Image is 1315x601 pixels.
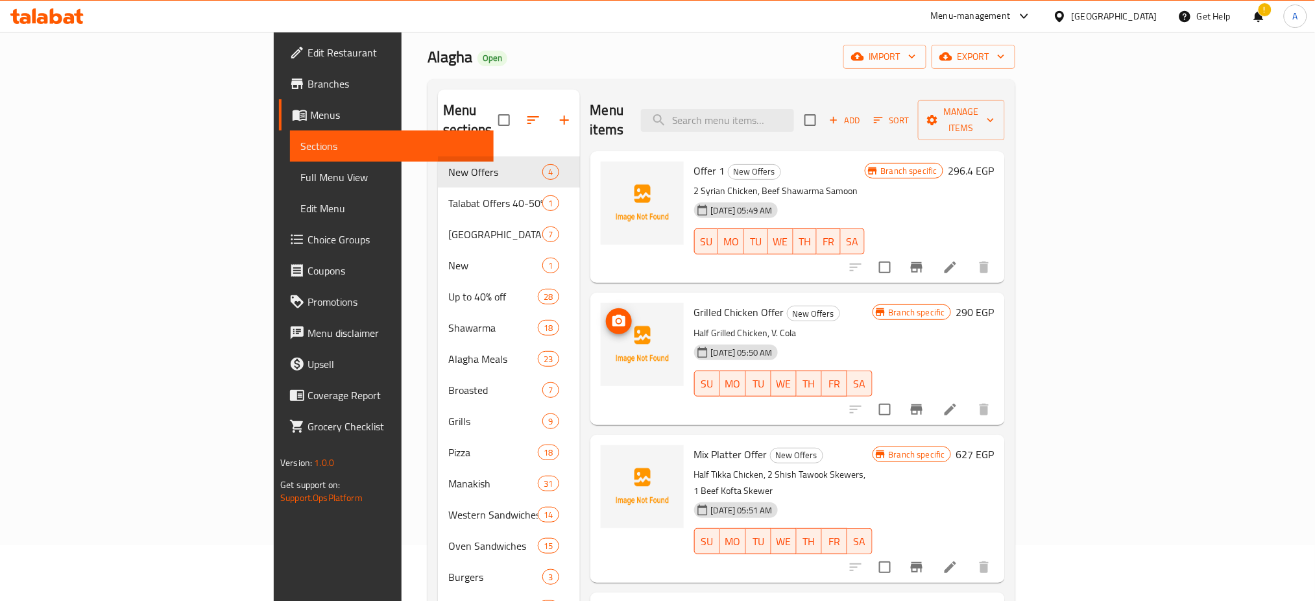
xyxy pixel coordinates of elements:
[728,164,781,180] div: New Offers
[308,294,483,310] span: Promotions
[543,571,558,583] span: 3
[942,49,1005,65] span: export
[931,8,1011,24] div: Menu-management
[280,476,340,493] span: Get support on:
[718,228,744,254] button: MO
[824,110,865,130] button: Add
[538,445,559,460] div: items
[865,110,918,130] span: Sort items
[279,255,494,286] a: Coupons
[448,227,542,242] span: [GEOGRAPHIC_DATA]
[720,371,746,397] button: MO
[448,538,538,554] span: Oven Sandwiches
[725,532,741,551] span: MO
[279,317,494,349] a: Menu disclaimer
[694,371,720,397] button: SU
[700,232,714,251] span: SU
[694,445,767,464] span: Mix Platter Offer
[448,320,538,336] span: Shawarma
[694,528,720,554] button: SU
[822,232,836,251] span: FR
[822,528,847,554] button: FR
[438,561,579,593] div: Burgers3
[601,162,684,245] img: Offer 1
[694,302,784,322] span: Grilled Chicken Offer
[279,99,494,130] a: Menus
[542,258,559,273] div: items
[884,448,950,461] span: Branch specific
[543,166,558,178] span: 4
[543,260,558,272] span: 1
[314,454,334,471] span: 1.0.0
[542,413,559,429] div: items
[279,349,494,380] a: Upsell
[729,164,780,179] span: New Offers
[308,232,483,247] span: Choice Groups
[969,252,1000,283] button: delete
[749,232,763,251] span: TU
[300,201,483,216] span: Edit Menu
[538,538,559,554] div: items
[290,130,494,162] a: Sections
[751,532,766,551] span: TU
[706,204,778,217] span: [DATE] 05:49 AM
[543,228,558,241] span: 7
[448,413,542,429] div: Grills
[694,325,873,341] p: Half Grilled Chicken, V. Cola
[700,374,715,393] span: SU
[846,232,860,251] span: SA
[854,49,916,65] span: import
[280,489,363,506] a: Support.OpsPlatform
[852,532,867,551] span: SA
[771,528,797,554] button: WE
[884,306,950,319] span: Branch specific
[694,467,873,499] p: Half Tikka Chicken, 2 Shish Tawook Skewers, 1 Beef Kofta Skewer
[308,419,483,434] span: Grocery Checklist
[448,382,542,398] div: Broasted
[543,415,558,428] span: 9
[723,232,739,251] span: MO
[448,289,538,304] div: Up to 40% off
[901,252,932,283] button: Branch-specific-item
[279,68,494,99] a: Branches
[308,263,483,278] span: Coupons
[438,188,579,219] div: Talabat Offers 40-50%1
[538,320,559,336] div: items
[706,504,778,517] span: [DATE] 05:51 AM
[538,476,559,491] div: items
[601,303,684,386] img: Grilled Chicken Offer
[538,447,558,459] span: 18
[290,193,494,224] a: Edit Menu
[770,448,823,463] div: New Offers
[969,394,1000,425] button: delete
[700,532,715,551] span: SU
[843,45,926,69] button: import
[744,228,768,254] button: TU
[308,45,483,60] span: Edit Restaurant
[308,325,483,341] span: Menu disclaimer
[641,109,794,132] input: search
[542,569,559,585] div: items
[538,478,558,490] span: 31
[308,387,483,403] span: Coverage Report
[948,162,995,180] h6: 296.4 EGP
[874,113,910,128] span: Sort
[943,559,958,575] a: Edit menu item
[606,308,632,334] button: upload picture
[777,532,791,551] span: WE
[768,228,793,254] button: WE
[448,476,538,491] div: Manakish
[438,468,579,499] div: Manakish31
[956,303,995,321] h6: 290 EGP
[876,165,943,177] span: Branch specific
[847,528,873,554] button: SA
[438,406,579,437] div: Grills9
[956,445,995,463] h6: 627 EGP
[448,164,542,180] span: New Offers
[1072,9,1157,23] div: [GEOGRAPHIC_DATA]
[448,258,542,273] span: New
[943,402,958,417] a: Edit menu item
[943,260,958,275] a: Edit menu item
